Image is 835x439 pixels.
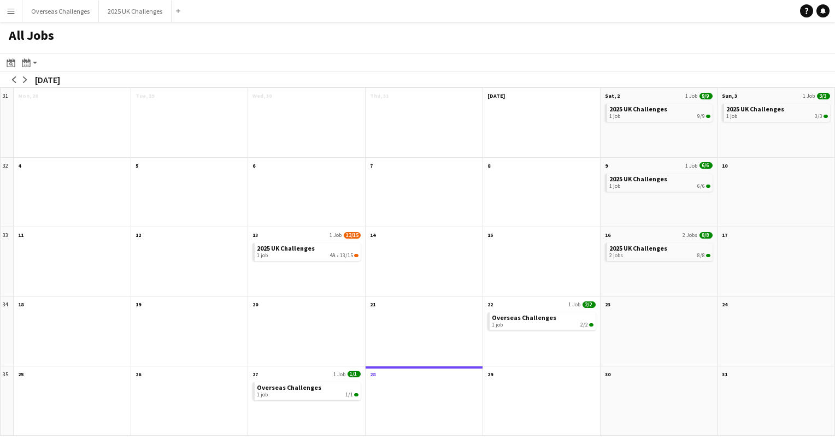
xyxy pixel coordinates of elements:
[370,301,375,308] span: 21
[697,183,705,189] span: 6/6
[252,232,258,239] span: 13
[257,391,268,398] span: 1 job
[726,104,828,120] a: 2025 UK Challenges1 job3/3
[609,175,667,183] span: 2025 UK Challenges
[136,92,154,99] span: Tue, 29
[685,92,697,99] span: 1 Job
[257,382,358,398] a: Overseas Challenges1 job1/1
[252,162,255,169] span: 6
[487,162,490,169] span: 8
[252,371,258,378] span: 27
[136,301,141,308] span: 19
[1,366,14,436] div: 35
[609,174,711,189] a: 2025 UK Challenges1 job6/6
[370,232,375,239] span: 14
[18,162,21,169] span: 4
[609,105,667,113] span: 2025 UK Challenges
[257,243,358,259] a: 2025 UK Challenges1 job4A•13/15
[333,371,345,378] span: 1 Job
[487,301,493,308] span: 22
[345,391,353,398] span: 1/1
[136,162,138,169] span: 5
[136,371,141,378] span: 26
[370,92,389,99] span: Thu, 31
[18,301,23,308] span: 18
[136,232,141,239] span: 12
[18,92,38,99] span: Mon, 28
[815,113,822,120] span: 3/3
[609,183,620,189] span: 1 job
[605,301,610,308] span: 23
[257,244,315,252] span: 2025 UK Challenges
[697,113,705,120] span: 9/9
[706,254,710,257] span: 8/8
[583,301,596,308] span: 2/2
[722,301,727,308] span: 24
[699,232,713,239] span: 8/8
[487,92,505,99] span: [DATE]
[722,92,737,99] span: Sun, 3
[354,254,358,257] span: 13/15
[18,371,23,378] span: 25
[609,243,711,259] a: 2025 UK Challenges2 jobs8/8
[605,232,610,239] span: 16
[22,1,99,22] button: Overseas Challenges
[722,232,727,239] span: 17
[354,393,358,396] span: 1/1
[824,115,828,118] span: 3/3
[99,1,172,22] button: 2025 UK Challenges
[492,313,556,322] span: Overseas Challenges
[699,93,713,99] span: 9/9
[803,92,815,99] span: 1 Job
[330,252,336,259] span: 4A
[685,162,697,169] span: 1 Job
[609,244,667,252] span: 2025 UK Challenges
[1,158,14,227] div: 32
[609,104,711,120] a: 2025 UK Challenges1 job9/9
[252,301,258,308] span: 20
[706,185,710,188] span: 6/6
[580,322,588,328] span: 2/2
[568,301,580,308] span: 1 Job
[492,322,503,328] span: 1 job
[257,252,268,259] span: 1 job
[605,371,610,378] span: 30
[699,162,713,169] span: 6/6
[257,252,358,259] div: •
[722,371,727,378] span: 31
[726,113,737,120] span: 1 job
[18,232,23,239] span: 11
[706,115,710,118] span: 9/9
[370,162,373,169] span: 7
[683,232,697,239] span: 2 Jobs
[605,92,620,99] span: Sat, 2
[722,162,727,169] span: 10
[609,252,623,259] span: 2 jobs
[257,383,321,391] span: Overseas Challenges
[344,232,361,239] span: 13/15
[1,88,14,157] div: 31
[605,162,608,169] span: 9
[370,371,375,378] span: 28
[487,371,493,378] span: 29
[1,296,14,366] div: 34
[348,371,361,377] span: 1/1
[330,232,342,239] span: 1 Job
[340,252,353,259] span: 13/15
[252,92,272,99] span: Wed, 30
[487,232,493,239] span: 15
[35,74,60,85] div: [DATE]
[697,252,705,259] span: 8/8
[589,323,593,327] span: 2/2
[726,105,784,113] span: 2025 UK Challenges
[817,93,830,99] span: 3/3
[609,113,620,120] span: 1 job
[492,312,593,328] a: Overseas Challenges1 job2/2
[1,227,14,296] div: 33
